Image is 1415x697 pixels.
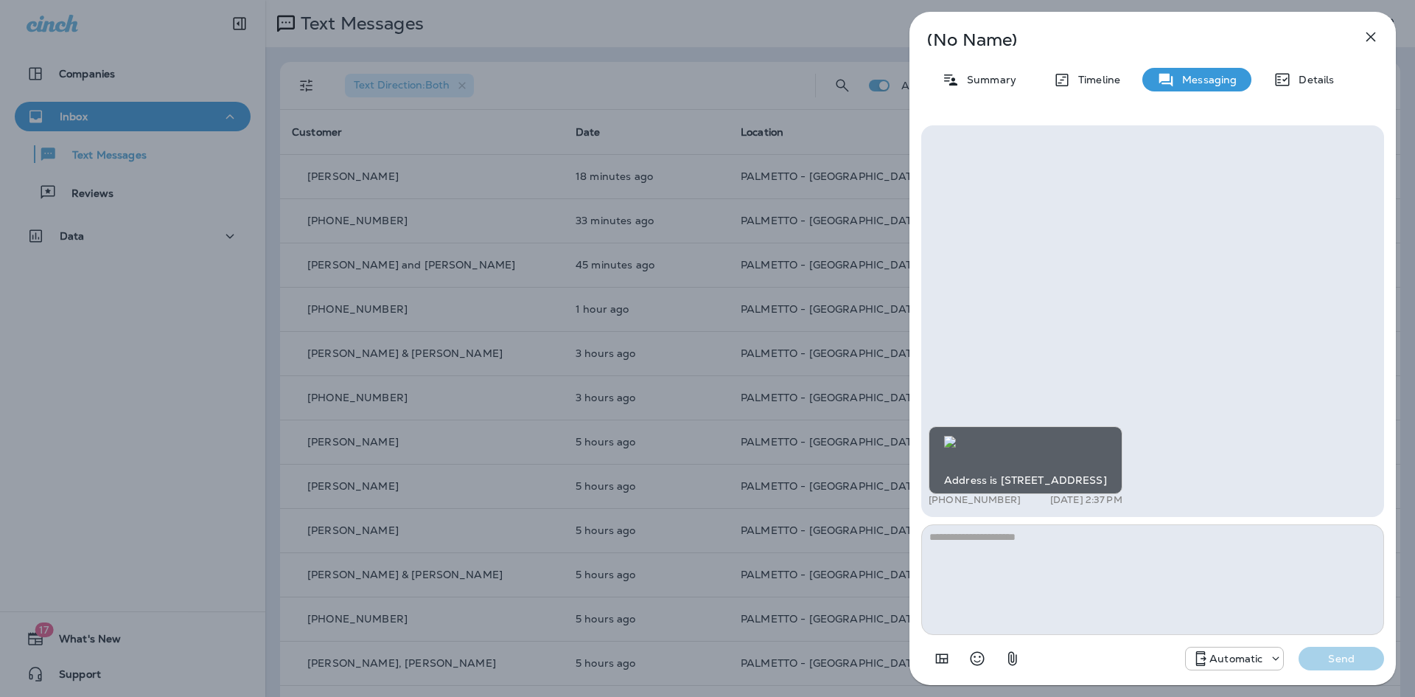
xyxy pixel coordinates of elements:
[1175,74,1237,86] p: Messaging
[960,74,1016,86] p: Summary
[1071,74,1120,86] p: Timeline
[927,34,1330,46] p: (No Name)
[944,434,956,446] img: twilio-download
[929,494,1021,506] p: [PHONE_NUMBER]
[1050,494,1122,506] p: [DATE] 2:37 PM
[1209,653,1262,665] p: Automatic
[1291,74,1334,86] p: Details
[927,644,957,673] button: Add in a premade template
[929,426,1122,494] div: Address is [STREET_ADDRESS]
[944,455,956,467] img: twilio-download
[962,644,992,673] button: Select an emoji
